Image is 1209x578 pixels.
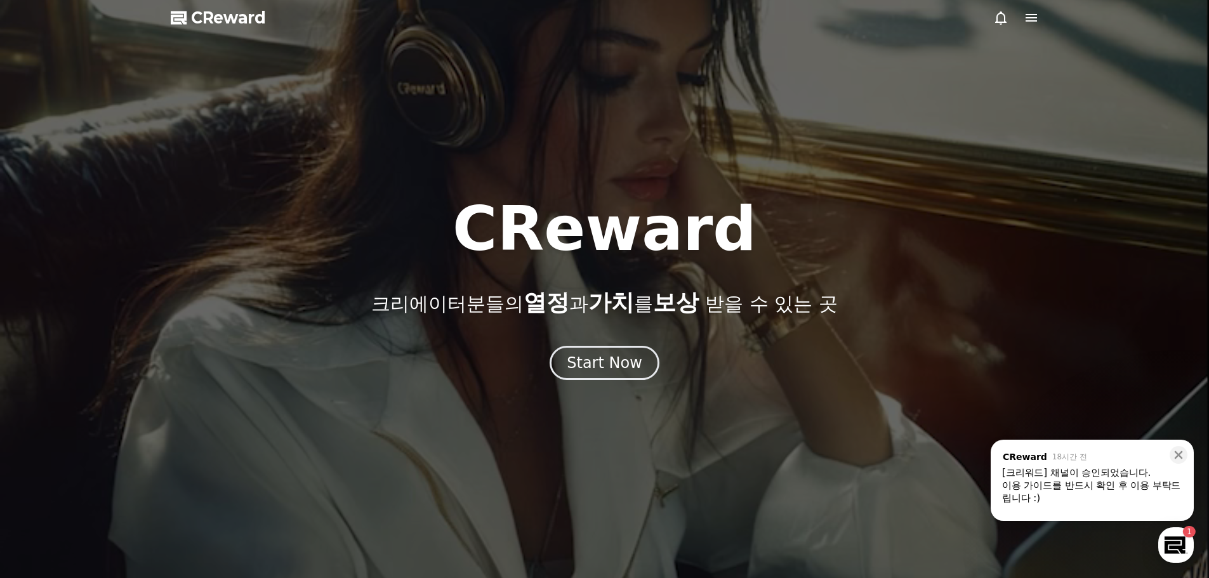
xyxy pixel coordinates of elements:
[550,346,659,380] button: Start Now
[453,199,756,259] h1: CReward
[653,289,699,315] span: 보상
[191,8,266,28] span: CReward
[371,290,837,315] p: 크리에이터분들의 과 를 받을 수 있는 곳
[550,358,659,371] a: Start Now
[524,289,569,315] span: 열정
[171,8,266,28] a: CReward
[588,289,634,315] span: 가치
[567,353,642,373] div: Start Now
